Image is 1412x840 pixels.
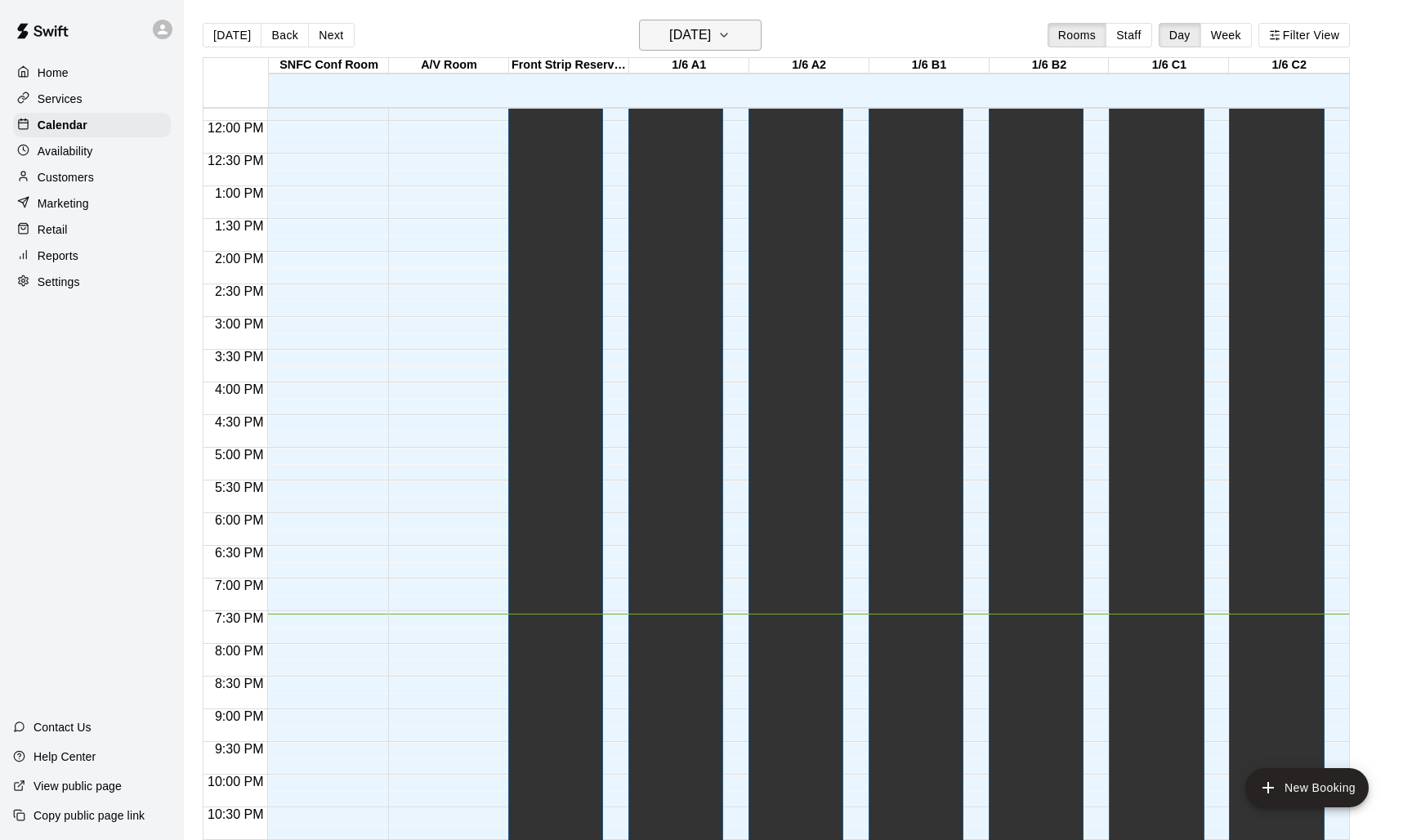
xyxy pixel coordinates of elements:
[34,778,122,794] p: View public page
[203,121,267,135] span: 12:00 PM
[38,274,80,290] p: Settings
[1159,23,1201,47] button: Day
[211,219,268,233] span: 1:30 PM
[211,742,268,756] span: 9:30 PM
[211,350,268,364] span: 3:30 PM
[1245,768,1369,807] button: add
[389,58,509,74] div: A/V Room
[38,248,78,264] p: Reports
[203,807,267,821] span: 10:30 PM
[749,58,869,74] div: 1/6 A2
[38,169,94,185] p: Customers
[211,546,268,560] span: 6:30 PM
[211,480,268,494] span: 5:30 PM
[13,165,171,190] a: Customers
[1200,23,1252,47] button: Week
[308,23,354,47] button: Next
[211,415,268,429] span: 4:30 PM
[1258,23,1350,47] button: Filter View
[13,270,171,294] a: Settings
[211,611,268,625] span: 7:30 PM
[1106,23,1152,47] button: Staff
[211,284,268,298] span: 2:30 PM
[509,58,629,74] div: Front Strip Reservation
[990,58,1110,74] div: 1/6 B2
[38,117,87,133] p: Calendar
[38,221,68,238] p: Retail
[203,23,261,47] button: [DATE]
[34,807,145,824] p: Copy public page link
[639,20,762,51] button: [DATE]
[13,244,171,268] a: Reports
[203,154,267,168] span: 12:30 PM
[269,58,389,74] div: SNFC Conf Room
[1109,58,1229,74] div: 1/6 C1
[1229,58,1349,74] div: 1/6 C2
[869,58,990,74] div: 1/6 B1
[38,65,69,81] p: Home
[211,709,268,723] span: 9:00 PM
[13,113,171,137] a: Calendar
[38,91,83,107] p: Services
[1048,23,1106,47] button: Rooms
[34,719,92,735] p: Contact Us
[13,191,171,216] a: Marketing
[203,775,267,789] span: 10:00 PM
[211,644,268,658] span: 8:00 PM
[261,23,309,47] button: Back
[211,448,268,462] span: 5:00 PM
[13,87,171,111] a: Services
[629,58,749,74] div: 1/6 A1
[13,217,171,242] a: Retail
[211,252,268,266] span: 2:00 PM
[38,195,89,212] p: Marketing
[34,748,96,765] p: Help Center
[211,186,268,200] span: 1:00 PM
[13,60,171,85] a: Home
[211,677,268,690] span: 8:30 PM
[13,139,171,163] a: Availability
[211,382,268,396] span: 4:00 PM
[211,579,268,592] span: 7:00 PM
[211,317,268,331] span: 3:00 PM
[669,24,711,47] h6: [DATE]
[211,513,268,527] span: 6:00 PM
[38,143,93,159] p: Availability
